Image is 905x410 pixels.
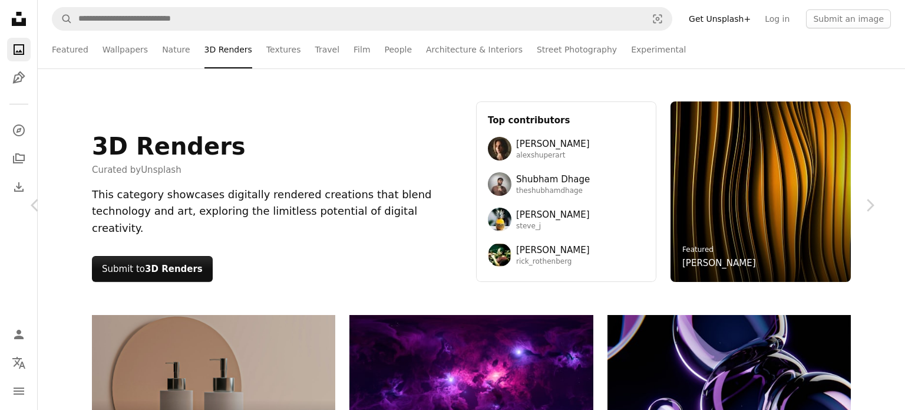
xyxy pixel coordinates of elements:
[162,31,190,68] a: Nature
[758,9,797,28] a: Log in
[488,137,645,160] a: Avatar of user Alex Shuper[PERSON_NAME]alexshuperart
[682,256,756,270] a: [PERSON_NAME]
[7,379,31,403] button: Menu
[516,243,590,257] span: [PERSON_NAME]
[537,31,617,68] a: Street Photography
[52,8,72,30] button: Search Unsplash
[92,256,213,282] button: Submit to3D Renders
[488,113,645,127] h3: Top contributors
[103,31,148,68] a: Wallpapers
[52,31,88,68] a: Featured
[682,9,758,28] a: Get Unsplash+
[834,149,905,262] a: Next
[426,31,523,68] a: Architecture & Interiors
[7,147,31,170] a: Collections
[52,7,672,31] form: Find visuals sitewide
[488,172,511,196] img: Avatar of user Shubham Dhage
[7,66,31,90] a: Illustrations
[385,31,412,68] a: People
[516,137,590,151] span: [PERSON_NAME]
[315,31,339,68] a: Travel
[488,243,645,267] a: Avatar of user Rick Rothenberg[PERSON_NAME]rick_rothenberg
[354,31,370,68] a: Film
[7,351,31,375] button: Language
[516,222,590,231] span: steve_j
[92,186,462,237] div: This category showcases digitally rendered creations that blend technology and art, exploring the...
[141,165,181,175] a: Unsplash
[7,119,31,142] a: Explore
[607,378,851,389] a: Abstract spheres float with a dark, purple hue.
[488,243,511,267] img: Avatar of user Rick Rothenberg
[516,208,590,222] span: [PERSON_NAME]
[92,163,246,177] span: Curated by
[516,186,590,196] span: theshubhamdhage
[7,323,31,346] a: Log in / Sign up
[145,264,203,274] strong: 3D Renders
[516,257,590,267] span: rick_rothenberg
[488,172,645,196] a: Avatar of user Shubham DhageShubham Dhagetheshubhamdhage
[488,208,511,231] img: Avatar of user Steve Johnson
[488,208,645,231] a: Avatar of user Steve Johnson[PERSON_NAME]steve_j
[643,8,672,30] button: Visual search
[7,38,31,61] a: Photos
[488,137,511,160] img: Avatar of user Alex Shuper
[92,132,246,160] h1: 3D Renders
[516,151,590,160] span: alexshuperart
[516,172,590,186] span: Shubham Dhage
[631,31,686,68] a: Experimental
[682,245,714,254] a: Featured
[349,370,593,381] a: Vibrant purple nebula with bright stars and cosmic clouds
[806,9,891,28] button: Submit an image
[266,31,301,68] a: Textures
